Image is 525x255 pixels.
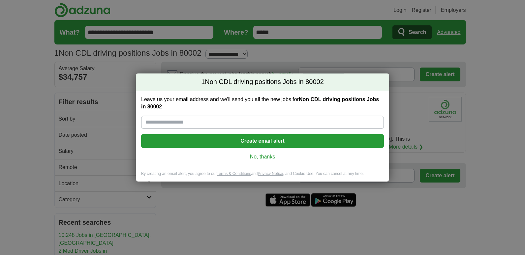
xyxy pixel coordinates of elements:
[136,73,389,91] h2: Non CDL driving positions Jobs in 80002
[141,97,379,109] strong: Non CDL driving positions Jobs in 80002
[217,171,251,176] a: Terms & Conditions
[141,134,384,148] button: Create email alert
[258,171,283,176] a: Privacy Notice
[141,96,384,110] label: Leave us your email address and we'll send you all the new jobs for
[146,153,379,160] a: No, thanks
[201,77,205,87] span: 1
[136,171,389,182] div: By creating an email alert, you agree to our and , and Cookie Use. You can cancel at any time.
